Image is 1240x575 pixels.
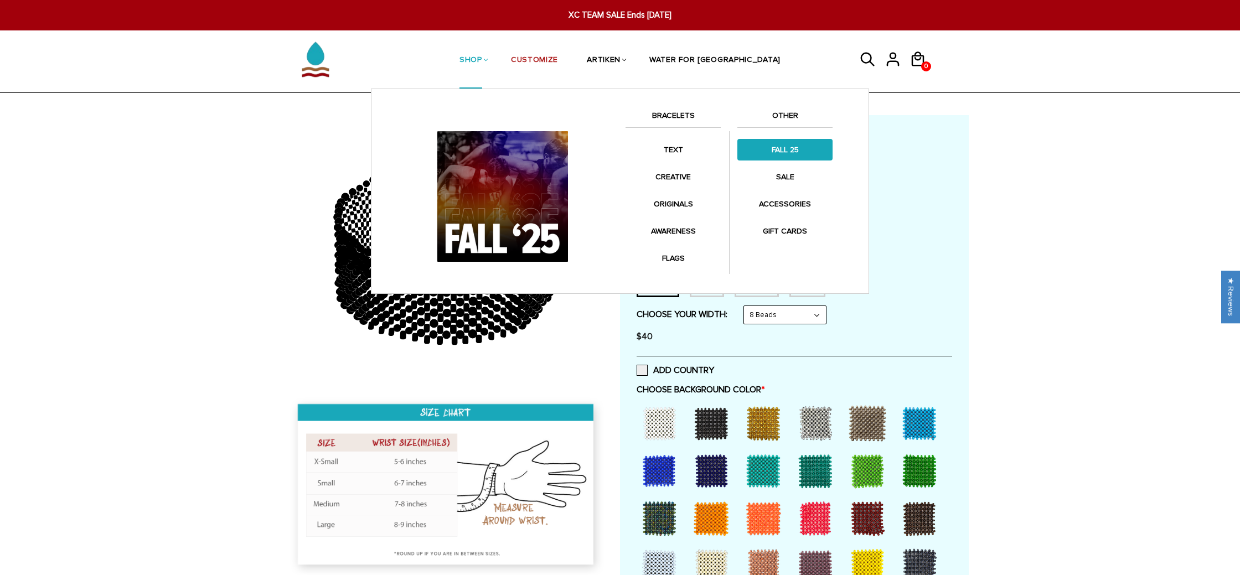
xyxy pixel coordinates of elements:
span: $40 [637,331,653,342]
div: Sky Blue [897,401,947,445]
div: Kenya Green [897,448,947,493]
div: Light Green [845,448,895,493]
div: Maroon [845,496,895,540]
div: Brown [897,496,947,540]
div: Turquoise [741,448,790,493]
span: XC TEAM SALE Ends [DATE] [379,9,861,22]
div: Light Orange [689,496,738,540]
a: FALL 25 [737,139,833,160]
a: CUSTOMIZE [511,32,558,89]
div: Bush Blue [637,448,686,493]
a: SALE [737,166,833,188]
a: FLAGS [626,247,721,269]
label: CHOOSE BACKGROUND COLOR [637,384,952,395]
a: CREATIVE [626,166,721,188]
div: Red [793,496,843,540]
div: Peacock [637,496,686,540]
span: 0 [922,58,931,75]
a: ORIGINALS [626,193,721,215]
div: Gold [741,401,790,445]
div: Grey [845,401,895,445]
div: Click to open Judge.me floating reviews tab [1221,271,1240,323]
a: OTHER [737,109,833,128]
div: Teal [793,448,843,493]
label: ADD COUNTRY [637,365,714,376]
div: Dark Blue [689,448,738,493]
a: SHOP [459,32,482,89]
a: AWARENESS [626,220,721,242]
a: TEXT [626,139,721,160]
a: BRACELETS [626,109,721,128]
a: GIFT CARDS [737,220,833,242]
a: ARTIKEN [587,32,621,89]
div: Silver [793,401,843,445]
label: CHOOSE YOUR WIDTH: [637,309,727,320]
a: 0 [910,71,934,72]
a: WATER FOR [GEOGRAPHIC_DATA] [649,32,781,89]
div: Orange [741,496,790,540]
div: White [637,401,686,445]
div: Black [689,401,738,445]
a: ACCESSORIES [737,193,833,215]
